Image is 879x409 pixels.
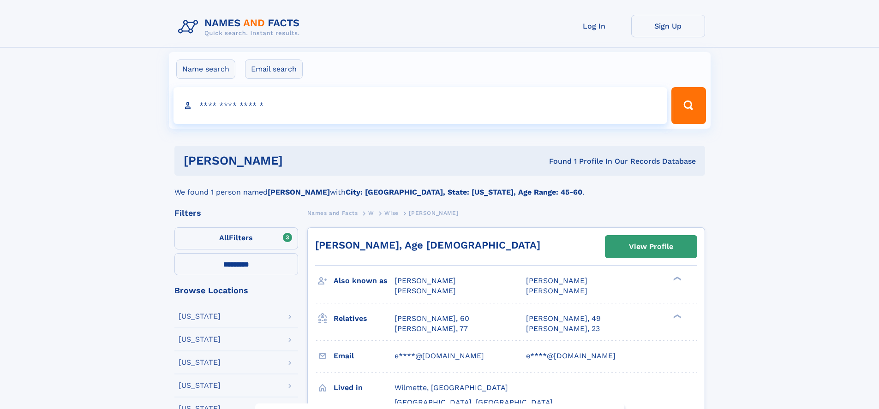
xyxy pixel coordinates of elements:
[334,273,395,289] h3: Also known as
[219,233,229,242] span: All
[179,313,221,320] div: [US_STATE]
[395,276,456,285] span: [PERSON_NAME]
[174,15,307,40] img: Logo Names and Facts
[395,383,508,392] span: Wilmette, [GEOGRAPHIC_DATA]
[334,311,395,326] h3: Relatives
[315,239,540,251] a: [PERSON_NAME], Age [DEMOGRAPHIC_DATA]
[184,155,416,166] h1: [PERSON_NAME]
[368,207,374,219] a: W
[368,210,374,216] span: W
[384,210,398,216] span: Wise
[384,207,398,219] a: Wise
[671,87,706,124] button: Search Button
[395,324,468,334] a: [PERSON_NAME], 77
[395,314,469,324] a: [PERSON_NAME], 60
[671,313,682,319] div: ❯
[334,348,395,364] h3: Email
[176,59,235,79] label: Name search
[395,398,553,407] span: [GEOGRAPHIC_DATA], [GEOGRAPHIC_DATA]
[174,176,705,198] div: We found 1 person named with .
[631,15,705,37] a: Sign Up
[268,188,330,196] b: [PERSON_NAME]
[605,236,697,258] a: View Profile
[245,59,303,79] label: Email search
[334,380,395,396] h3: Lived in
[526,276,587,285] span: [PERSON_NAME]
[395,286,456,295] span: [PERSON_NAME]
[526,324,600,334] a: [PERSON_NAME], 23
[416,156,696,166] div: Found 1 Profile In Our Records Database
[179,382,221,389] div: [US_STATE]
[174,227,298,249] label: Filters
[409,210,458,216] span: [PERSON_NAME]
[346,188,582,196] b: City: [GEOGRAPHIC_DATA], State: [US_STATE], Age Range: 45-60
[174,209,298,217] div: Filters
[307,207,358,219] a: Names and Facts
[557,15,631,37] a: Log In
[174,286,298,295] div: Browse Locations
[526,286,587,295] span: [PERSON_NAME]
[179,359,221,366] div: [US_STATE]
[526,314,601,324] a: [PERSON_NAME], 49
[629,236,673,257] div: View Profile
[671,276,682,282] div: ❯
[179,336,221,343] div: [US_STATE]
[173,87,668,124] input: search input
